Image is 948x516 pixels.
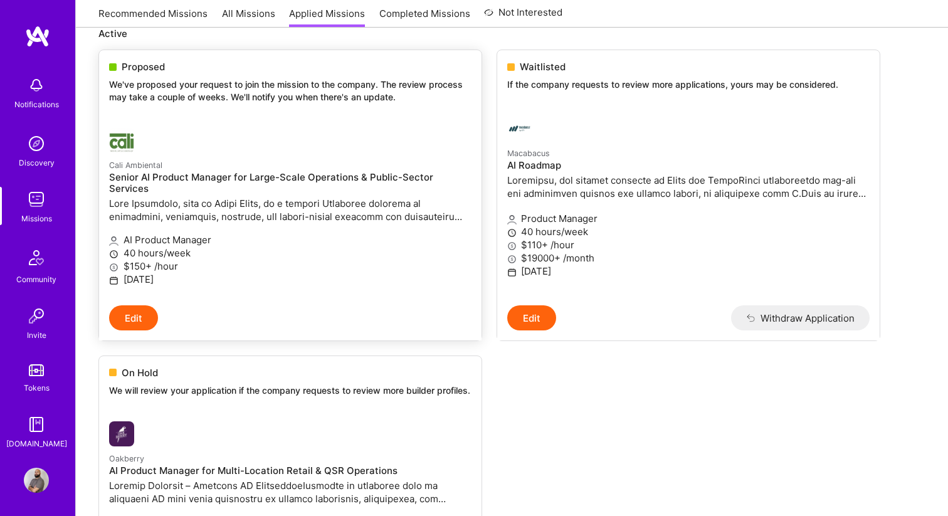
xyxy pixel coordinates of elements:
[507,116,532,141] img: Macabacus company logo
[484,5,562,28] a: Not Interested
[25,25,50,48] img: logo
[24,187,49,212] img: teamwork
[507,268,517,277] i: icon Calendar
[379,7,470,28] a: Completed Missions
[507,225,870,238] p: 40 hours/week
[24,131,49,156] img: discovery
[109,421,134,446] img: Oakberry company logo
[29,364,44,376] img: tokens
[109,197,471,223] p: Lore Ipsumdolo, sita co Adipi Elits, do e tempori Utlaboree dolorema al enimadmini, veniamquis, n...
[507,212,870,225] p: Product Manager
[109,276,118,285] i: icon Calendar
[109,479,471,505] p: Loremip Dolorsit – Ametcons AD ElitseddoeIusmodte in utlaboree dolo ma aliquaeni AD mini venia qu...
[507,174,870,200] p: Loremipsu, dol sitamet consecte ad Elits doe TempoRinci utlaboreetdo mag-ali eni adminimven quisn...
[507,238,870,251] p: $110+ /hour
[14,98,59,111] div: Notifications
[109,263,118,272] i: icon MoneyGray
[507,78,870,91] p: If the company requests to review more applications, yours may be considered.
[507,228,517,238] i: icon Clock
[99,118,482,305] a: Cali Ambiental company logoCali AmbientalSenior AI Product Manager for Large-Scale Operations & P...
[497,106,880,306] a: Macabacus company logoMacabacusAI RoadmapLoremipsu, dol sitamet consecte ad Elits doe TempoRinci ...
[98,27,925,40] p: Active
[24,412,49,437] img: guide book
[520,60,566,73] span: Waitlisted
[507,251,870,265] p: $19000+ /month
[21,212,52,225] div: Missions
[19,156,55,169] div: Discovery
[24,381,50,394] div: Tokens
[507,215,517,224] i: icon Applicant
[109,246,471,260] p: 40 hours/week
[289,7,365,28] a: Applied Missions
[507,305,556,330] button: Edit
[222,7,275,28] a: All Missions
[21,468,52,493] a: User Avatar
[109,236,118,246] i: icon Applicant
[109,161,162,170] small: Cali Ambiental
[507,265,870,278] p: [DATE]
[507,149,550,158] small: Macabacus
[24,73,49,98] img: bell
[731,305,870,330] button: Withdraw Application
[109,260,471,273] p: $150+ /hour
[27,329,46,342] div: Invite
[24,303,49,329] img: Invite
[6,437,67,450] div: [DOMAIN_NAME]
[122,60,165,73] span: Proposed
[109,233,471,246] p: AI Product Manager
[21,243,51,273] img: Community
[507,160,870,171] h4: AI Roadmap
[109,384,471,397] p: We will review your application if the company requests to review more builder profiles.
[109,172,471,194] h4: Senior AI Product Manager for Large-Scale Operations & Public-Sector Services
[109,305,158,330] button: Edit
[98,7,208,28] a: Recommended Missions
[507,241,517,251] i: icon MoneyGray
[16,273,56,286] div: Community
[109,465,471,477] h4: AI Product Manager for Multi-Location Retail & QSR Operations
[109,78,471,103] p: We've proposed your request to join the mission to the company. The review process may take a cou...
[122,366,158,379] span: On Hold
[109,273,471,286] p: [DATE]
[109,128,134,153] img: Cali Ambiental company logo
[507,255,517,264] i: icon MoneyGray
[24,468,49,493] img: User Avatar
[109,454,144,463] small: Oakberry
[109,250,118,259] i: icon Clock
